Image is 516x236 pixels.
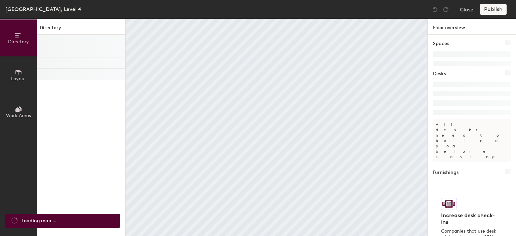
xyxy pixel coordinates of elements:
h1: Spaces [433,40,449,47]
p: All desks need to be in a pod before saving [433,119,511,162]
span: Directory [8,39,29,45]
img: Undo [432,6,438,13]
img: Redo [442,6,449,13]
canvas: Map [126,19,427,236]
h1: Furnishings [433,169,459,176]
span: Layout [11,76,26,82]
span: Work Areas [6,113,31,119]
img: Sticker logo [441,198,457,209]
h1: Floor overview [428,19,516,35]
h1: Desks [433,70,446,78]
span: Loading map ... [21,217,56,225]
h4: Increase desk check-ins [441,212,499,226]
button: Close [460,4,473,15]
h1: Directory [37,24,125,35]
div: [GEOGRAPHIC_DATA], Level 4 [5,5,81,13]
